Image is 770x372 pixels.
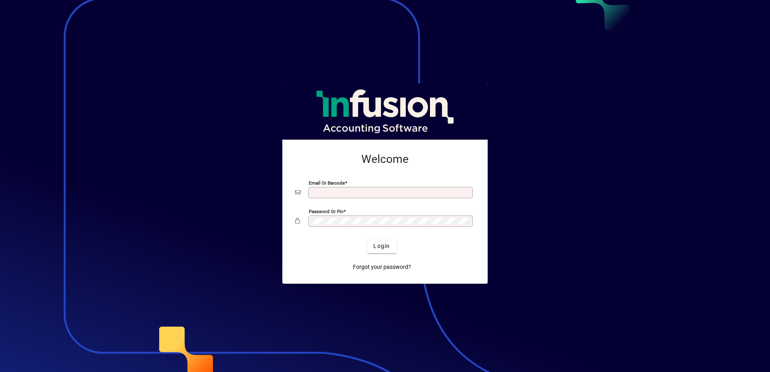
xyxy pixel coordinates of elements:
[309,209,343,214] mat-label: Password or Pin
[353,263,411,271] span: Forgot your password?
[367,239,396,253] button: Login
[295,152,475,166] h2: Welcome
[373,242,390,250] span: Login
[309,180,345,186] mat-label: Email or Barcode
[350,260,414,274] a: Forgot your password?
